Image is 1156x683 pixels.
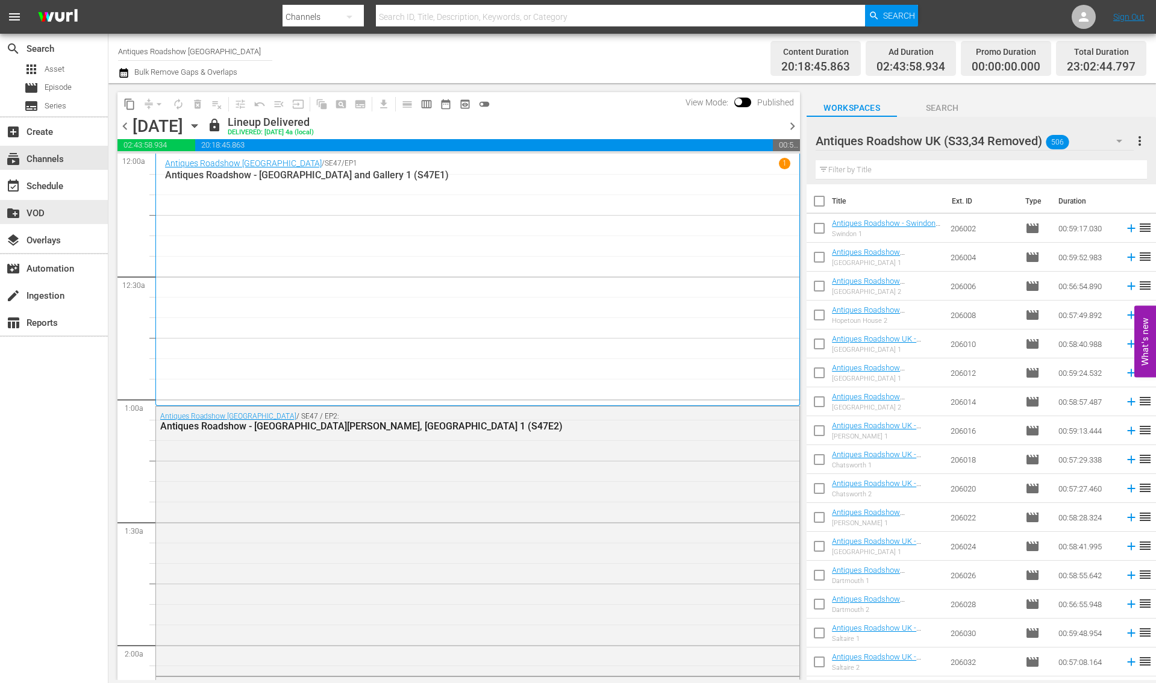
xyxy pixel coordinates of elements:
[1125,482,1138,495] svg: Add to Schedule
[370,92,393,116] span: Download as CSV
[1054,619,1120,647] td: 00:59:48.954
[160,420,730,432] div: Antiques Roadshow - [GEOGRAPHIC_DATA][PERSON_NAME], [GEOGRAPHIC_DATA] 1 (S47E2)
[45,100,66,112] span: Series
[269,95,289,114] span: Fill episodes with ad slates
[1025,308,1040,322] span: Episode
[24,62,39,76] span: Asset
[832,363,939,390] a: Antiques Roadshow [GEOGRAPHIC_DATA] - [GEOGRAPHIC_DATA] 1 (S33E9)
[785,119,800,134] span: chevron_right
[1125,453,1138,466] svg: Add to Schedule
[1025,568,1040,582] span: Episode
[734,98,743,106] span: Toggle to switch from Published to Draft view.
[1125,626,1138,640] svg: Add to Schedule
[1054,329,1120,358] td: 00:58:40.988
[1125,251,1138,264] svg: Add to Schedule
[781,43,850,60] div: Content Duration
[1067,60,1136,74] span: 23:02:44.797
[1025,279,1040,293] span: Episode
[1054,561,1120,590] td: 00:58:55.642
[1054,358,1120,387] td: 00:59:24.532
[945,184,1018,218] th: Ext. ID
[946,445,1020,474] td: 206018
[1054,503,1120,532] td: 00:58:28.324
[478,98,490,110] span: toggle_off
[1134,306,1156,378] button: Open Feedback Widget
[1067,43,1136,60] div: Total Duration
[1054,474,1120,503] td: 00:57:27.460
[832,450,921,468] a: Antiques Roadshow UK - Chatsworth 1 (S33E12)
[1025,597,1040,611] span: Episode
[1025,510,1040,525] span: Episode
[832,479,921,497] a: Antiques Roadshow UK - Chatsworth 2 (S33E13)
[946,214,1020,243] td: 206002
[946,243,1020,272] td: 206004
[1138,567,1152,582] span: reorder
[1138,596,1152,611] span: reorder
[751,98,800,107] span: Published
[1054,387,1120,416] td: 00:58:57.487
[832,606,941,614] div: Dartmouth 2
[227,92,250,116] span: Customize Events
[207,95,227,114] span: Clear Lineup
[420,98,433,110] span: calendar_view_week_outlined
[1025,395,1040,409] span: Episode
[120,95,139,114] span: Copy Lineup
[417,95,436,114] span: Week Calendar View
[1138,481,1152,495] span: reorder
[876,60,945,74] span: 02:43:58.934
[832,508,928,535] a: Antiques Roadshow [GEOGRAPHIC_DATA] - [PERSON_NAME] 1 (S33E14)
[972,43,1040,60] div: Promo Duration
[1138,249,1152,264] span: reorder
[351,95,370,114] span: Create Series Block
[1046,129,1069,155] span: 506
[832,623,921,641] a: Antiques Roadshow UK - Saltaire 1 (S33E18)
[6,206,20,220] span: VOD
[45,81,72,93] span: Episode
[345,159,357,167] p: EP1
[1054,416,1120,445] td: 00:59:13.444
[832,490,941,498] div: Chatsworth 2
[1054,214,1120,243] td: 00:59:17.030
[1025,221,1040,235] span: Episode
[832,288,941,296] div: [GEOGRAPHIC_DATA] 2
[1138,625,1152,640] span: reorder
[325,159,345,167] p: SE47 /
[832,184,944,218] th: Title
[816,124,1134,158] div: Antiques Roadshow UK (S33,34 Removed)
[6,179,20,193] span: Schedule
[250,95,269,114] span: Revert to Primary Episode
[1025,250,1040,264] span: Episode
[7,10,22,24] span: menu
[883,5,915,27] span: Search
[1054,647,1120,676] td: 00:57:08.164
[1025,481,1040,496] span: Episode
[832,375,941,382] div: [GEOGRAPHIC_DATA] 1
[1025,626,1040,640] span: Episode
[946,532,1020,561] td: 206024
[123,98,136,110] span: content_copy
[946,272,1020,301] td: 206006
[1054,243,1120,272] td: 00:59:52.983
[289,95,308,114] span: Update Metadata from Key Asset
[897,101,987,116] span: Search
[946,358,1020,387] td: 206012
[832,392,911,428] a: Antiques Roadshow [GEOGRAPHIC_DATA] - [GEOGRAPHIC_DATA] 2 (S33E10)
[139,95,169,114] span: Remove Gaps & Overlaps
[946,301,1020,329] td: 206008
[832,635,941,643] div: Saltaire 1
[946,387,1020,416] td: 206014
[436,95,455,114] span: Month Calendar View
[1113,12,1145,22] a: Sign Out
[832,594,911,631] a: Antiques Roadshow [GEOGRAPHIC_DATA] - [GEOGRAPHIC_DATA] 2 (S33E17)
[169,95,188,114] span: Loop Content
[1133,134,1147,148] span: more_vert
[832,334,939,352] a: Antiques Roadshow UK - [GEOGRAPHIC_DATA] 1 (S33E8)
[1125,655,1138,669] svg: Add to Schedule
[946,416,1020,445] td: 206016
[1125,597,1138,611] svg: Add to Schedule
[133,116,183,136] div: [DATE]
[946,647,1020,676] td: 206032
[228,129,314,137] div: DELIVERED: [DATE] 4a (local)
[773,139,800,151] span: 00:57:15.203
[832,461,941,469] div: Chatsworth 1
